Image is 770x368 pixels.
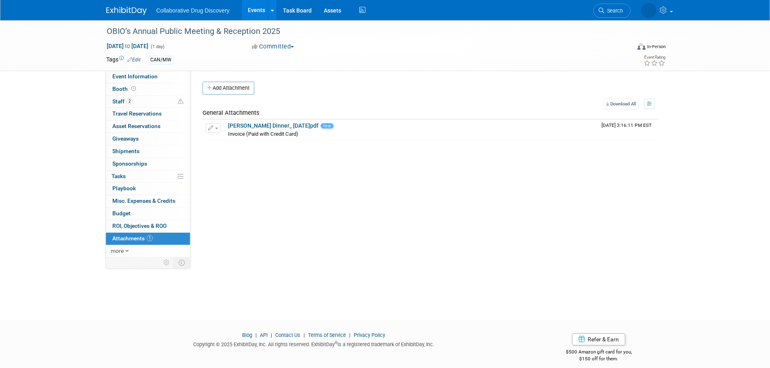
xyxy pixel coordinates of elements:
[127,98,133,104] span: 2
[106,108,190,120] a: Travel Reservations
[242,332,252,338] a: Blog
[106,133,190,145] a: Giveaways
[148,56,174,64] div: CAN/MW
[106,7,147,15] img: ExhibitDay
[112,223,167,229] span: ROI, Objectives & ROO
[112,148,139,154] span: Shipments
[354,332,385,338] a: Privacy Policy
[106,83,190,95] a: Booth
[106,245,190,257] a: more
[156,7,230,14] span: Collaborative Drug Discovery
[173,257,190,268] td: Toggle Event Tabs
[603,99,639,109] a: Download All
[534,343,664,362] div: $500 Amazon gift card for you,
[106,170,190,183] a: Tasks
[106,55,141,65] td: Tags
[228,122,319,129] a: [PERSON_NAME] Dinner_ [DATE]pdf
[269,332,274,338] span: |
[130,86,137,92] span: Booth not reserved yet
[112,135,139,142] span: Giveaways
[308,332,346,338] a: Terms of Service
[583,42,666,54] div: Event Format
[106,42,149,50] span: [DATE] [DATE]
[112,173,126,179] span: Tasks
[572,333,625,345] a: Refer & Earn
[111,248,124,254] span: more
[112,185,136,191] span: Playbook
[112,123,160,129] span: Asset Reservations
[178,98,184,105] span: Potential Scheduling Conflict -- at least one attendee is tagged in another overlapping event.
[203,109,259,116] span: General Attachments
[106,339,522,348] div: Copyright © 2025 ExhibitDay, Inc. All rights reserved. ExhibitDay is a registered trademark of Ex...
[106,233,190,245] a: Attachments1
[112,210,131,217] span: Budget
[127,57,141,63] a: Edit
[112,198,175,204] span: Misc. Expenses & Credits
[598,120,658,140] td: Upload Timestamp
[641,3,656,18] img: Juan Gijzelaar
[112,235,153,242] span: Attachments
[106,71,190,83] a: Event Information
[106,195,190,207] a: Misc. Expenses & Credits
[106,96,190,108] a: Staff2
[112,160,147,167] span: Sponsorships
[104,24,618,39] div: OBIO’s Annual Public Meeting & Reception 2025
[106,220,190,232] a: ROI, Objectives & ROO
[347,332,352,338] span: |
[253,332,259,338] span: |
[302,332,307,338] span: |
[321,123,333,128] span: new
[106,145,190,158] a: Shipments
[637,43,646,50] img: Format-Inperson.png
[112,73,158,80] span: Event Information
[249,42,297,51] button: Committed
[106,158,190,170] a: Sponsorships
[593,4,631,18] a: Search
[260,332,268,338] a: API
[601,122,652,128] span: Upload Timestamp
[647,44,666,50] div: In-Person
[124,43,131,49] span: to
[534,355,664,362] div: $150 off for them.
[604,8,623,14] span: Search
[106,120,190,132] a: Asset Reservations
[106,183,190,195] a: Playbook
[150,44,165,49] span: (1 day)
[203,82,254,95] button: Add Attachment
[643,55,665,59] div: Event Rating
[147,235,153,241] span: 1
[275,332,300,338] a: Contact Us
[112,110,162,117] span: Travel Reservations
[112,98,133,105] span: Staff
[112,86,137,92] span: Booth
[160,257,174,268] td: Personalize Event Tab Strip
[335,341,338,345] sup: ®
[106,208,190,220] a: Budget
[228,131,298,137] span: Invoice (Paid with Credit Card)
